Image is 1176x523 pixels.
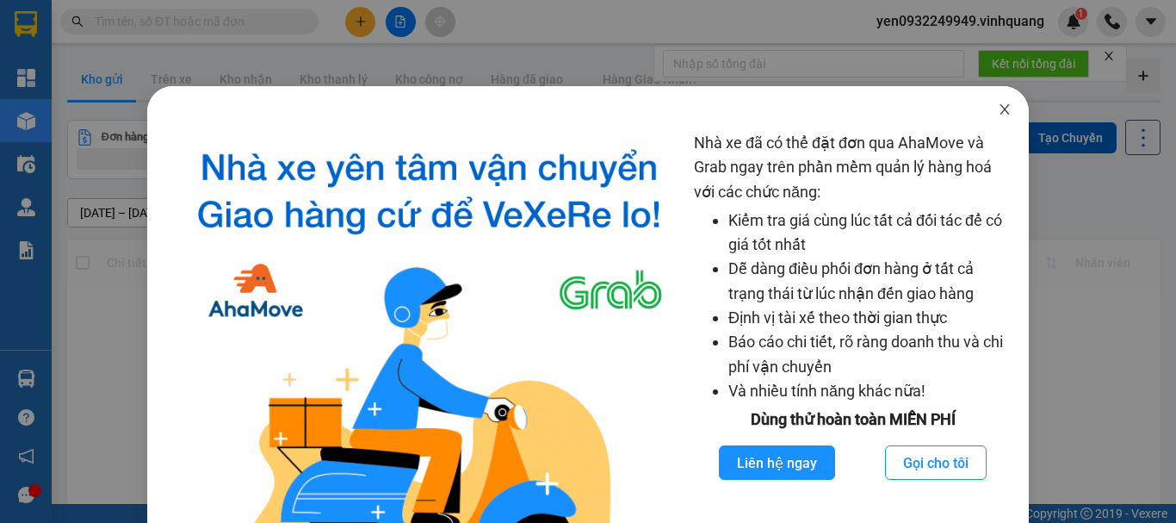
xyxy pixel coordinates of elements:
li: Báo cáo chi tiết, rõ ràng doanh thu và chi phí vận chuyển [728,330,1012,379]
li: Và nhiều tính năng khác nữa! [728,379,1012,403]
button: Gọi cho tôi [885,445,987,480]
li: Định vị tài xế theo thời gian thực [728,306,1012,330]
span: Liên hệ ngay [737,452,817,474]
span: Gọi cho tôi [903,452,969,474]
li: Kiểm tra giá cùng lúc tất cả đối tác để có giá tốt nhất [728,209,1012,258]
span: close [998,103,1012,116]
div: Dùng thử hoàn toàn MIỄN PHÍ [694,408,1012,432]
button: Close [981,86,1029,134]
button: Liên hệ ngay [719,445,835,480]
li: Dễ dàng điều phối đơn hàng ở tất cả trạng thái từ lúc nhận đến giao hàng [728,257,1012,306]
